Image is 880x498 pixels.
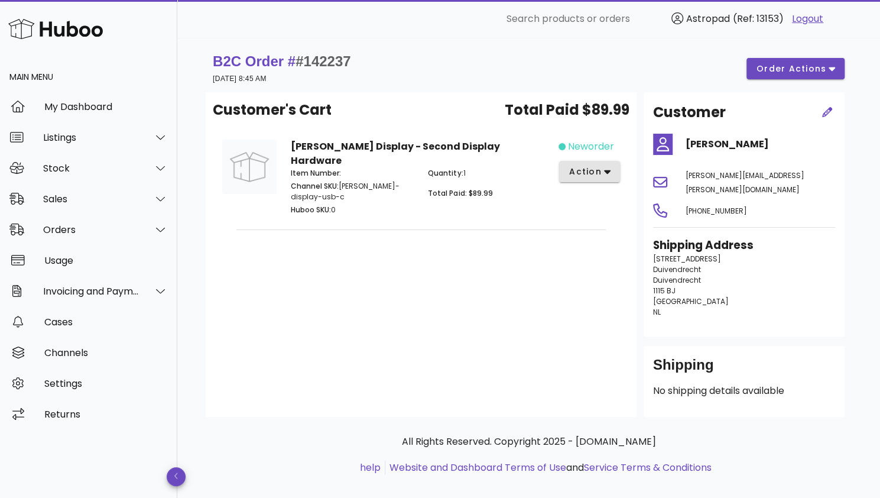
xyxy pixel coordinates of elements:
span: (Ref: 13153) [733,12,784,25]
button: action [559,161,620,182]
strong: [PERSON_NAME] Display - Second Display Hardware [291,140,500,167]
span: Huboo SKU: [291,205,331,215]
span: order actions [756,63,827,75]
small: [DATE] 8:45 AM [213,75,267,83]
div: Listings [43,132,139,143]
span: Quantity: [428,168,463,178]
strong: B2C Order # [213,53,351,69]
li: and [385,461,712,475]
div: Invoicing and Payments [43,286,139,297]
img: Huboo Logo [8,16,103,41]
div: Channels [44,347,168,358]
span: Astropad [686,12,730,25]
div: Returns [44,409,168,420]
p: 1 [428,168,551,179]
div: Stock [43,163,139,174]
span: Channel SKU: [291,181,339,191]
p: All Rights Reserved. Copyright 2025 - [DOMAIN_NAME] [215,435,842,449]
div: Sales [43,193,139,205]
h4: [PERSON_NAME] [686,137,835,151]
span: action [569,166,602,178]
p: No shipping details available [653,384,835,398]
span: neworder [568,140,614,154]
h3: Shipping Address [653,237,835,254]
img: Product Image [222,140,277,194]
span: NL [653,307,661,317]
a: Service Terms & Conditions [584,461,712,474]
span: #142237 [296,53,350,69]
div: Cases [44,316,168,328]
div: Settings [44,378,168,389]
p: 0 [291,205,414,215]
span: [GEOGRAPHIC_DATA] [653,296,729,306]
div: Shipping [653,355,835,384]
a: Website and Dashboard Terms of Use [389,461,566,474]
span: Total Paid: $89.99 [428,188,492,198]
a: help [360,461,381,474]
div: My Dashboard [44,101,168,112]
span: Total Paid $89.99 [505,99,629,121]
span: Customer's Cart [213,99,332,121]
button: order actions [746,58,845,79]
span: Duivendrecht [653,264,701,274]
p: [PERSON_NAME]-display-usb-c [291,181,414,202]
span: [STREET_ADDRESS] [653,254,721,264]
span: [PERSON_NAME][EMAIL_ADDRESS][PERSON_NAME][DOMAIN_NAME] [686,170,804,195]
span: [PHONE_NUMBER] [686,206,747,216]
span: 1115 BJ [653,286,676,296]
div: Orders [43,224,139,235]
div: Usage [44,255,168,266]
span: Item Number: [291,168,341,178]
a: Logout [792,12,823,26]
span: Duivendrecht [653,275,701,285]
h2: Customer [653,102,726,123]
